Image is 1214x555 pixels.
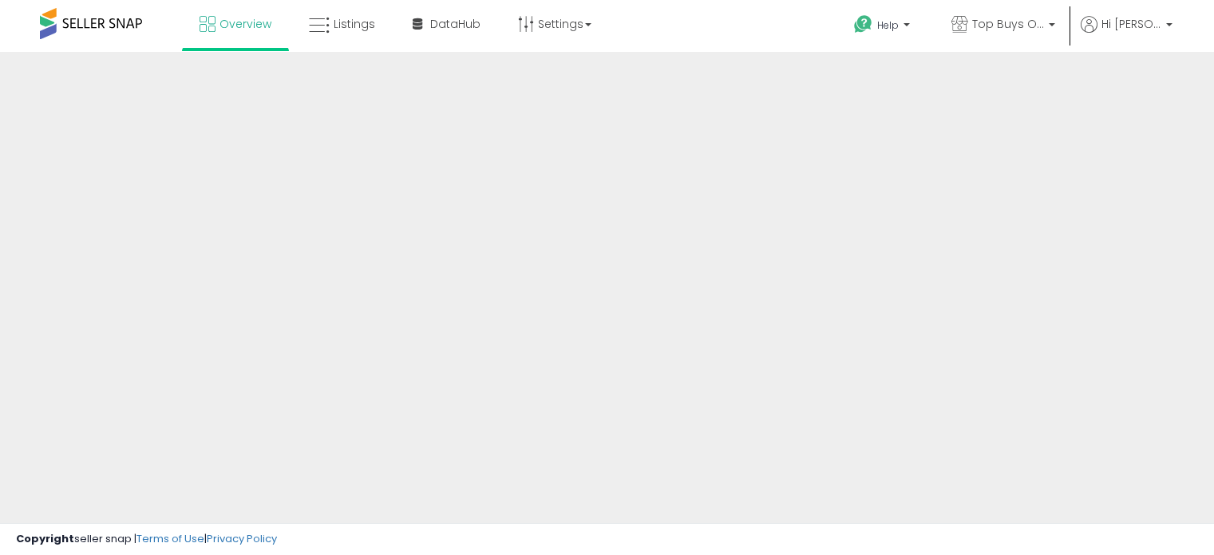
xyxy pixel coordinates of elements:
a: Privacy Policy [207,531,277,546]
a: Terms of Use [136,531,204,546]
span: Listings [334,16,375,32]
i: Get Help [853,14,873,34]
span: DataHub [430,16,480,32]
span: Top Buys Only! [972,16,1044,32]
span: Overview [219,16,271,32]
span: Help [877,18,899,32]
span: Hi [PERSON_NAME] [1101,16,1161,32]
a: Help [841,2,926,52]
div: seller snap | | [16,532,277,547]
a: Hi [PERSON_NAME] [1081,16,1172,52]
strong: Copyright [16,531,74,546]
